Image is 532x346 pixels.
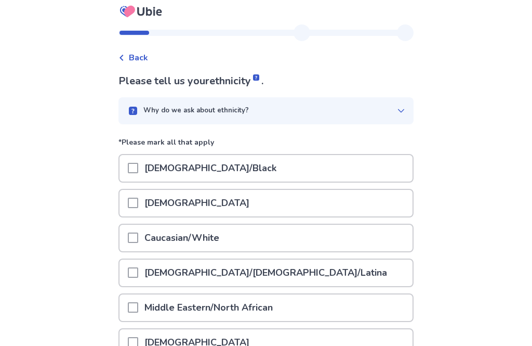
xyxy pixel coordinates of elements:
[138,225,225,252] p: Caucasian/White
[138,295,279,322] p: Middle Eastern/North African
[118,137,414,155] p: *Please mark all that apply
[138,156,283,182] p: [DEMOGRAPHIC_DATA]/Black
[143,106,249,117] p: Why do we ask about ethnicity?
[209,74,261,88] span: ethnicity
[138,260,393,287] p: [DEMOGRAPHIC_DATA]/[DEMOGRAPHIC_DATA]/Latina
[118,74,414,89] p: Please tell us your .
[129,52,148,65] span: Back
[138,190,256,217] p: [DEMOGRAPHIC_DATA]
